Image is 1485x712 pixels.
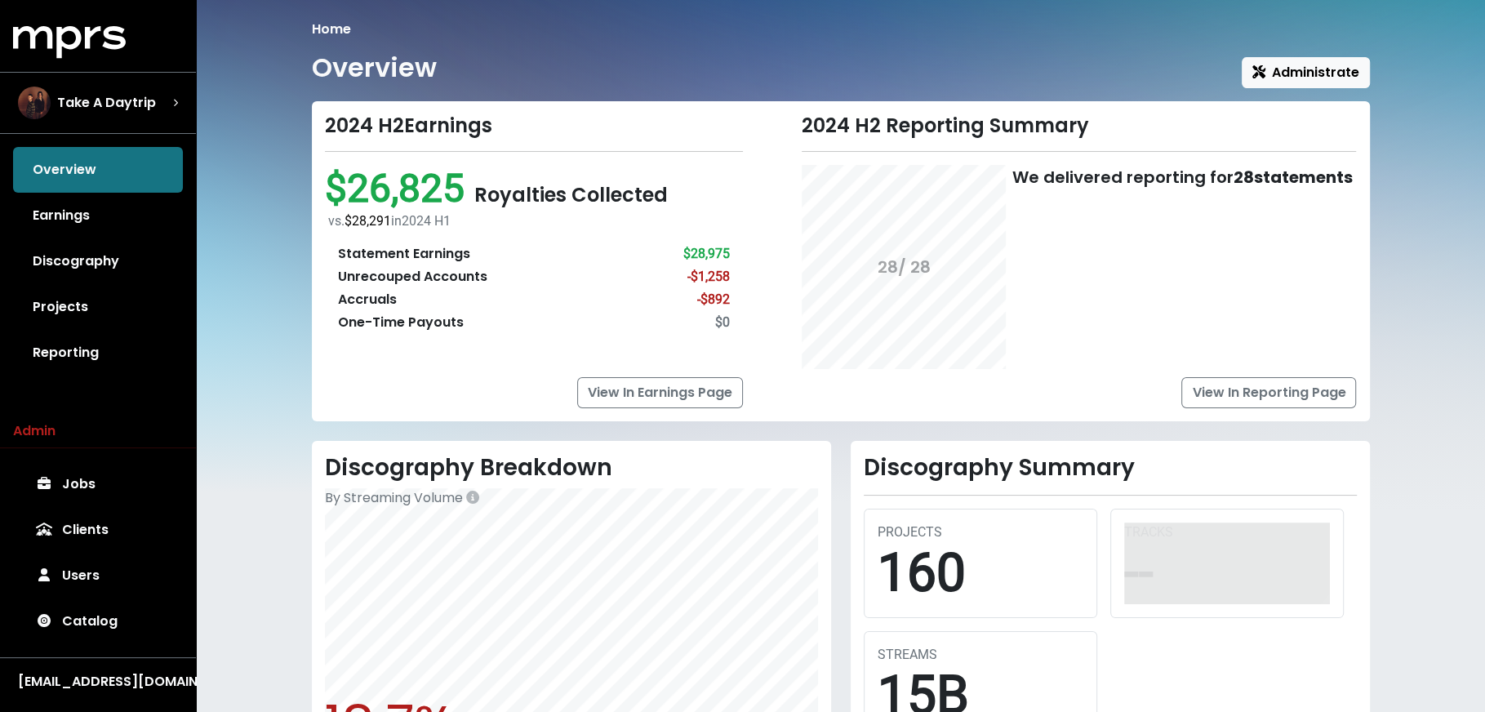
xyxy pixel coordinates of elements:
div: Statement Earnings [338,244,470,264]
img: The selected account / producer [18,87,51,119]
button: Administrate [1242,57,1370,88]
a: mprs logo [13,32,126,51]
a: Reporting [13,330,183,376]
li: Home [312,20,351,39]
div: PROJECTS [878,523,1083,542]
div: One-Time Payouts [338,313,464,332]
span: Take A Daytrip [57,93,156,113]
span: Administrate [1252,63,1359,82]
div: 2024 H2 Earnings [325,114,744,138]
a: Users [13,553,183,599]
nav: breadcrumb [312,20,1370,39]
div: -$1,258 [687,267,730,287]
a: Discography [13,238,183,284]
h2: Discography Breakdown [325,454,818,482]
div: -$892 [697,290,730,309]
span: $28,291 [345,213,391,229]
span: $26,825 [325,165,474,211]
div: $0 [715,313,730,332]
div: 2024 H2 Reporting Summary [802,114,1356,138]
b: 28 statements [1234,166,1353,189]
div: STREAMS [878,645,1083,665]
a: View In Earnings Page [577,377,743,408]
div: Accruals [338,290,397,309]
div: Unrecouped Accounts [338,267,487,287]
h2: Discography Summary [864,454,1357,482]
span: Royalties Collected [474,181,668,208]
div: We delivered reporting for [1012,165,1353,189]
div: 160 [878,542,1083,605]
div: [EMAIL_ADDRESS][DOMAIN_NAME] [18,672,178,692]
div: vs. in 2024 H1 [328,211,744,231]
a: Earnings [13,193,183,238]
div: $28,975 [683,244,730,264]
button: [EMAIL_ADDRESS][DOMAIN_NAME] [13,671,183,692]
a: Projects [13,284,183,330]
a: Catalog [13,599,183,644]
h1: Overview [312,52,437,83]
a: Jobs [13,461,183,507]
a: View In Reporting Page [1181,377,1356,408]
a: Clients [13,507,183,553]
span: By Streaming Volume [325,488,463,507]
